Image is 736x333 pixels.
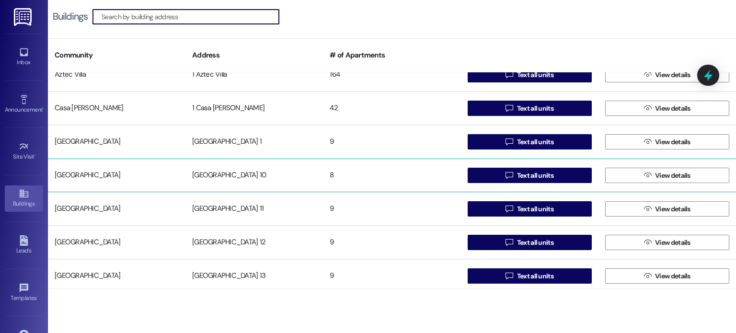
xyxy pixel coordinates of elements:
[644,205,651,213] i: 
[517,103,553,114] span: Text all units
[655,70,690,80] span: View details
[5,280,43,306] a: Templates •
[5,232,43,258] a: Leads
[48,233,185,252] div: [GEOGRAPHIC_DATA]
[14,8,34,26] img: ResiDesk Logo
[34,152,36,159] span: •
[655,171,690,181] span: View details
[468,235,592,250] button: Text all units
[53,11,88,22] div: Buildings
[517,137,553,147] span: Text all units
[323,132,460,151] div: 9
[5,44,43,70] a: Inbox
[644,239,651,246] i: 
[644,138,651,146] i: 
[185,132,323,151] div: [GEOGRAPHIC_DATA] 1
[506,172,513,179] i: 
[468,268,592,284] button: Text all units
[48,44,185,67] div: Community
[655,103,690,114] span: View details
[655,238,690,248] span: View details
[655,271,690,281] span: View details
[655,204,690,214] span: View details
[517,204,553,214] span: Text all units
[468,134,592,149] button: Text all units
[185,44,323,67] div: Address
[468,67,592,82] button: Text all units
[605,168,729,183] button: View details
[655,137,690,147] span: View details
[644,272,651,280] i: 
[323,166,460,185] div: 8
[37,293,38,300] span: •
[605,235,729,250] button: View details
[605,201,729,217] button: View details
[506,272,513,280] i: 
[517,271,553,281] span: Text all units
[323,266,460,286] div: 9
[605,134,729,149] button: View details
[468,201,592,217] button: Text all units
[506,104,513,112] i: 
[506,205,513,213] i: 
[43,105,44,112] span: •
[644,71,651,79] i: 
[185,199,323,218] div: [GEOGRAPHIC_DATA] 11
[48,65,185,84] div: Aztec Villa
[468,101,592,116] button: Text all units
[185,166,323,185] div: [GEOGRAPHIC_DATA] 10
[517,238,553,248] span: Text all units
[605,101,729,116] button: View details
[644,104,651,112] i: 
[506,239,513,246] i: 
[5,185,43,211] a: Buildings
[605,67,729,82] button: View details
[5,138,43,164] a: Site Visit •
[48,99,185,118] div: Casa [PERSON_NAME]
[323,99,460,118] div: 42
[323,44,460,67] div: # of Apartments
[48,132,185,151] div: [GEOGRAPHIC_DATA]
[468,168,592,183] button: Text all units
[517,171,553,181] span: Text all units
[185,266,323,286] div: [GEOGRAPHIC_DATA] 13
[506,138,513,146] i: 
[506,71,513,79] i: 
[48,199,185,218] div: [GEOGRAPHIC_DATA]
[48,166,185,185] div: [GEOGRAPHIC_DATA]
[102,10,279,23] input: Search by building address
[644,172,651,179] i: 
[605,268,729,284] button: View details
[517,70,553,80] span: Text all units
[48,266,185,286] div: [GEOGRAPHIC_DATA]
[323,233,460,252] div: 9
[185,99,323,118] div: 1 Casa [PERSON_NAME]
[323,65,460,84] div: 164
[185,65,323,84] div: 1 Aztec Villa
[323,199,460,218] div: 9
[185,233,323,252] div: [GEOGRAPHIC_DATA] 12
